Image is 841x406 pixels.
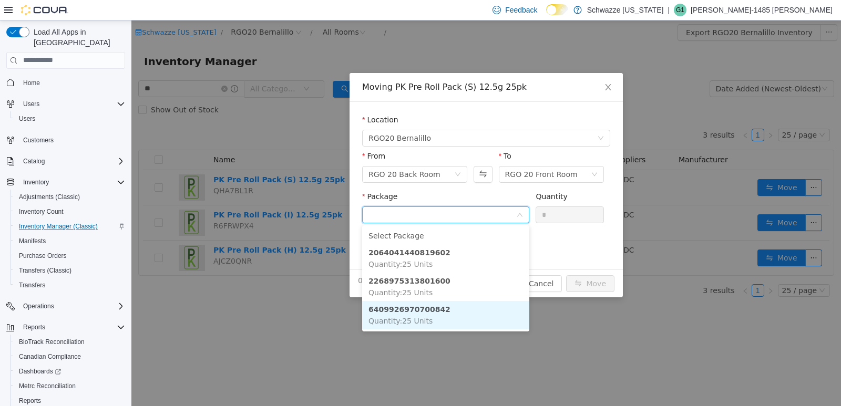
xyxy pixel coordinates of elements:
button: Swap [342,145,361,162]
a: Adjustments (Classic) [15,191,84,203]
strong: 2064041440819602 [237,228,319,236]
a: Transfers (Classic) [15,264,76,277]
button: Users [19,98,44,110]
i: icon: down [385,191,392,199]
i: icon: down [466,114,473,122]
a: Manifests [15,235,50,247]
span: Purchase Orders [15,249,125,262]
span: Canadian Compliance [15,350,125,363]
span: Feedback [505,5,537,15]
a: Metrc Reconciliation [15,380,80,392]
span: 0 Units will be moved. [227,255,309,266]
li: 2268975313801600 [231,252,398,280]
li: 6409926970700842 [231,280,398,309]
span: Transfers [15,279,125,292]
a: Dashboards [11,364,129,379]
button: Catalog [19,155,49,168]
a: Purchase Orders [15,249,71,262]
div: RGO 20 Back Room [237,146,309,162]
span: Customers [19,133,125,147]
i: icon: close [473,63,481,71]
img: Cova [21,5,68,15]
button: Home [2,75,129,90]
span: Metrc Reconciliation [19,382,76,390]
span: Users [23,100,39,108]
button: Purchase Orders [11,248,129,263]
div: Gabriel-1485 Montoya [674,4,686,16]
i: icon: down [323,151,330,158]
a: Home [19,77,44,89]
a: Dashboards [15,365,65,378]
input: Dark Mode [546,4,568,15]
a: Inventory Manager (Classic) [15,220,102,233]
span: Transfers (Classic) [15,264,125,277]
a: Canadian Compliance [15,350,85,363]
button: Canadian Compliance [11,349,129,364]
p: Schwazze [US_STATE] [587,4,664,16]
span: Metrc Reconciliation [15,380,125,392]
span: Reports [23,323,45,331]
span: Adjustments (Classic) [15,191,125,203]
button: Transfers (Classic) [11,263,129,278]
button: Close [462,53,491,82]
p: | [668,4,670,16]
button: BioTrack Reconciliation [11,335,129,349]
span: Users [15,112,125,125]
span: Home [19,76,125,89]
button: Operations [19,300,58,313]
button: Reports [2,320,129,335]
button: Inventory Count [11,204,129,219]
span: Customers [23,136,54,144]
span: Inventory [19,176,125,189]
span: Reports [19,397,41,405]
span: BioTrack Reconciliation [15,336,125,348]
button: Catalog [2,154,129,169]
span: Catalog [19,155,125,168]
label: Quantity [404,172,436,180]
span: Inventory Manager (Classic) [15,220,125,233]
a: BioTrack Reconciliation [15,336,89,348]
strong: 6409926970700842 [237,285,319,293]
button: Users [11,111,129,126]
li: 2064041440819602 [231,224,398,252]
span: Users [19,98,125,110]
button: Manifests [11,234,129,248]
label: From [231,131,254,140]
span: Reports [19,321,125,334]
button: Cancel [389,255,430,272]
label: To [367,131,380,140]
span: Users [19,114,35,123]
span: BioTrack Reconciliation [19,338,85,346]
span: G1 [676,4,684,16]
span: Operations [19,300,125,313]
i: icon: down [460,151,466,158]
button: Adjustments (Classic) [11,190,129,204]
button: Operations [2,299,129,314]
span: Operations [23,302,54,310]
span: Load All Apps in [GEOGRAPHIC_DATA] [29,27,125,48]
span: Purchase Orders [19,252,67,260]
span: Manifests [19,237,46,245]
strong: 2268975313801600 [237,256,319,265]
span: Home [23,79,40,87]
span: Quantity : 25 Units [237,296,301,305]
button: Transfers [11,278,129,293]
div: Moving PK Pre Roll Pack (S) 12.5g 25pk [231,61,479,72]
span: Dashboards [19,367,61,376]
button: icon: swapMove [435,255,483,272]
a: Transfers [15,279,49,292]
a: Customers [19,134,58,147]
span: Inventory [23,178,49,186]
a: Users [15,112,39,125]
li: Select Package [231,207,398,224]
button: Inventory Manager (Classic) [11,219,129,234]
span: Transfers [19,281,45,289]
a: Inventory Count [15,205,68,218]
span: Inventory Manager (Classic) [19,222,98,231]
label: Package [231,172,266,180]
span: Adjustments (Classic) [19,193,80,201]
span: Manifests [15,235,125,247]
span: Inventory Count [15,205,125,218]
p: [PERSON_NAME]-1485 [PERSON_NAME] [691,4,833,16]
button: Inventory [19,176,53,189]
